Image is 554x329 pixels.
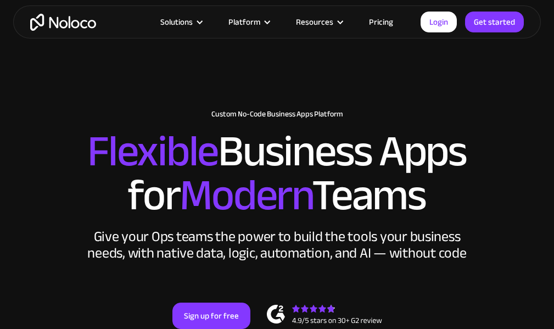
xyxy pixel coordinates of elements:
[11,130,543,218] h2: Business Apps for Teams
[215,15,282,29] div: Platform
[355,15,407,29] a: Pricing
[228,15,260,29] div: Platform
[160,15,193,29] div: Solutions
[11,110,543,119] h1: Custom No-Code Business Apps Platform
[180,154,312,236] span: Modern
[30,14,96,31] a: home
[421,12,457,32] a: Login
[87,110,218,192] span: Flexible
[296,15,333,29] div: Resources
[282,15,355,29] div: Resources
[465,12,524,32] a: Get started
[85,228,469,261] div: Give your Ops teams the power to build the tools your business needs, with native data, logic, au...
[147,15,215,29] div: Solutions
[172,303,250,329] a: Sign up for free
